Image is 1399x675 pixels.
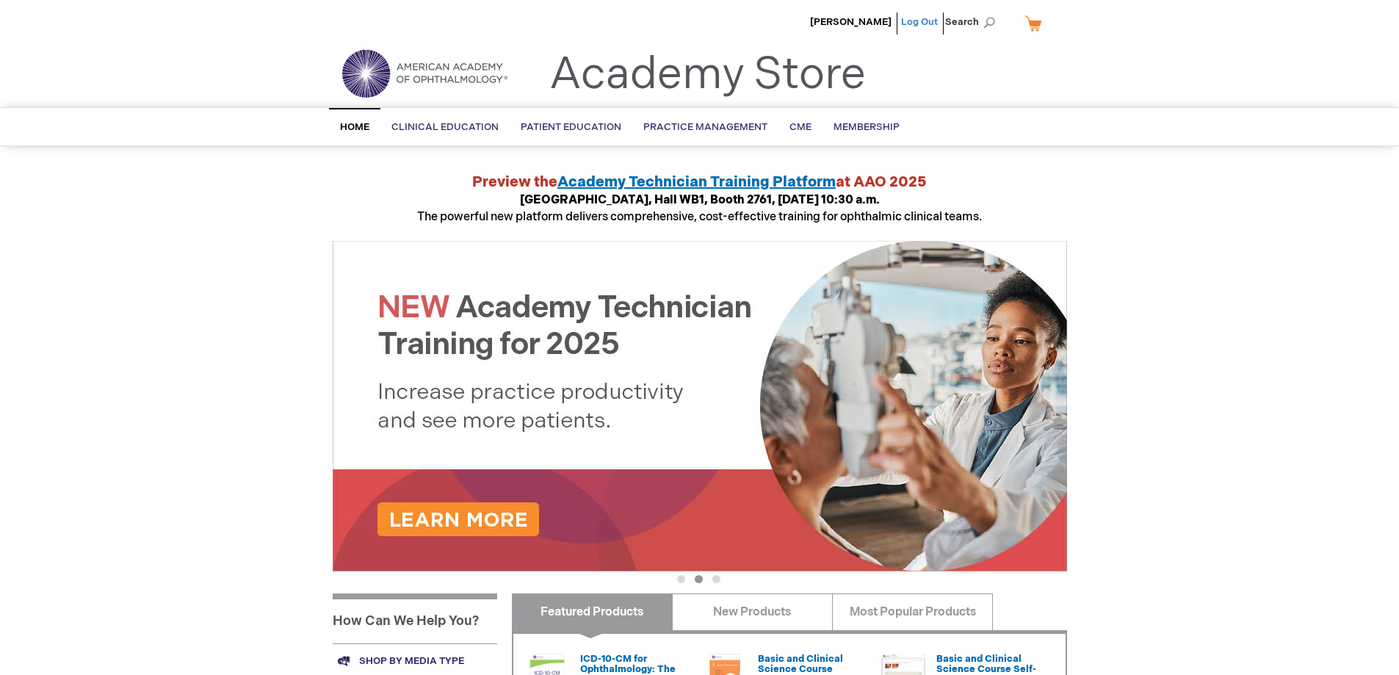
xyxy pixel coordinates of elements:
a: New Products [672,593,833,630]
a: Most Popular Products [832,593,993,630]
span: Membership [834,121,900,133]
button: 3 of 3 [712,575,720,583]
a: Log Out [901,16,938,28]
button: 2 of 3 [695,575,703,583]
strong: Preview the at AAO 2025 [472,173,927,191]
span: The powerful new platform delivers comprehensive, cost-effective training for ophthalmic clinical... [417,193,982,224]
h1: How Can We Help You? [333,593,497,643]
button: 1 of 3 [677,575,685,583]
a: Academy Store [549,48,866,101]
a: [PERSON_NAME] [810,16,892,28]
a: Academy Technician Training Platform [557,173,836,191]
strong: [GEOGRAPHIC_DATA], Hall WB1, Booth 2761, [DATE] 10:30 a.m. [520,193,880,207]
span: Search [945,7,1001,37]
span: Practice Management [643,121,767,133]
span: Home [340,121,369,133]
a: Featured Products [512,593,673,630]
span: Patient Education [521,121,621,133]
span: CME [789,121,811,133]
span: Clinical Education [391,121,499,133]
